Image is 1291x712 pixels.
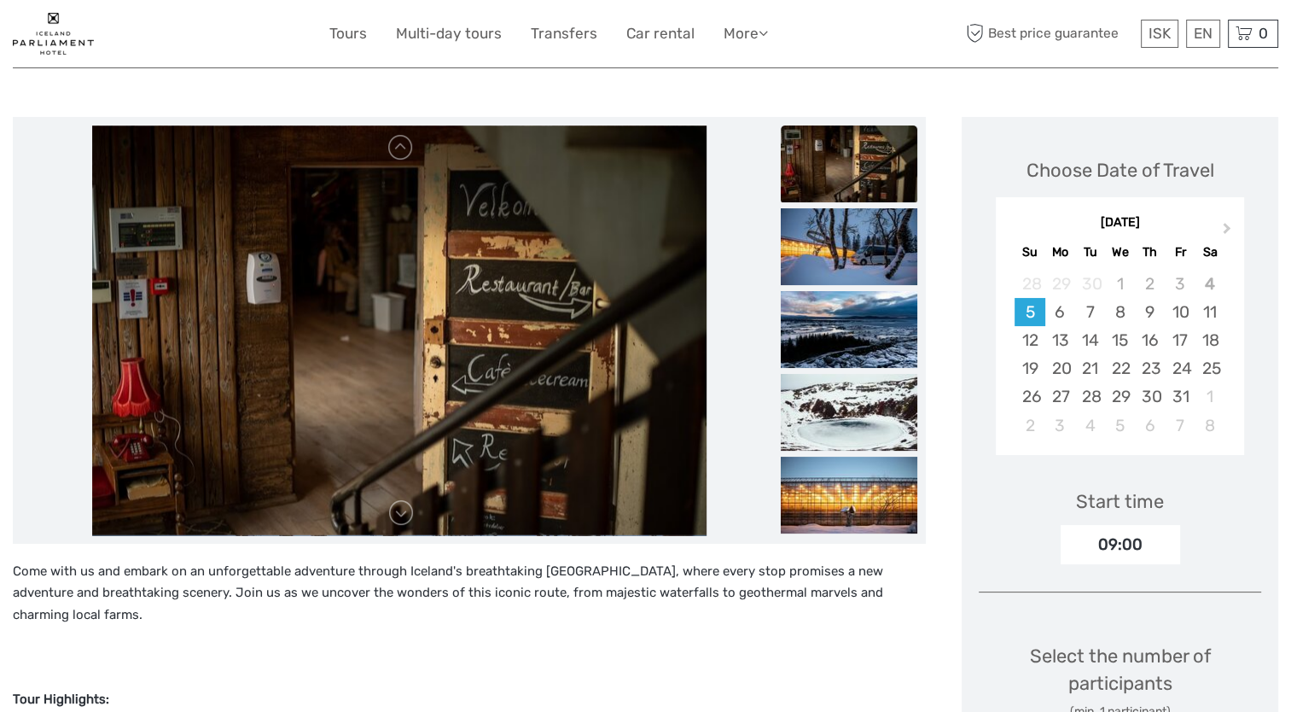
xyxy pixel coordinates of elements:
div: Choose Wednesday, November 5th, 2025 [1105,411,1135,440]
div: Not available Friday, October 3rd, 2025 [1165,270,1195,298]
div: Not available Monday, September 29th, 2025 [1045,270,1075,298]
div: Start time [1076,488,1164,515]
div: Sa [1195,241,1225,264]
div: Choose Monday, October 13th, 2025 [1045,326,1075,354]
div: Not available Thursday, October 2nd, 2025 [1135,270,1165,298]
div: Su [1015,241,1044,264]
p: Come with us and embark on an unforgettable adventure through Iceland's breathtaking [GEOGRAPHIC_... [13,561,926,627]
button: Open LiveChat chat widget [196,26,217,47]
div: Choose Tuesday, October 21st, 2025 [1075,354,1105,382]
div: Not available Sunday, September 28th, 2025 [1015,270,1044,298]
div: Choose Sunday, October 19th, 2025 [1015,354,1044,382]
div: Choose Saturday, October 25th, 2025 [1195,354,1225,382]
div: Mo [1045,241,1075,264]
div: Tu [1075,241,1105,264]
div: Choose Monday, November 3rd, 2025 [1045,411,1075,440]
a: More [724,21,768,46]
div: Choose Monday, October 6th, 2025 [1045,298,1075,326]
span: Best price guarantee [962,20,1137,48]
div: Choose Wednesday, October 15th, 2025 [1105,326,1135,354]
div: Choose Wednesday, October 22nd, 2025 [1105,354,1135,382]
div: Choose Sunday, November 2nd, 2025 [1015,411,1044,440]
div: Choose Saturday, November 1st, 2025 [1195,382,1225,411]
div: month 2025-10 [1002,270,1239,440]
button: Next Month [1215,219,1242,246]
div: Not available Tuesday, September 30th, 2025 [1075,270,1105,298]
img: f5601dc859294e58bd303e335f7e4045_slider_thumbnail.jpg [781,374,917,451]
div: We [1105,241,1135,264]
div: Choose Tuesday, November 4th, 2025 [1075,411,1105,440]
div: Choose Tuesday, October 28th, 2025 [1075,382,1105,411]
div: Choose Saturday, November 8th, 2025 [1195,411,1225,440]
div: Choose Sunday, October 26th, 2025 [1015,382,1044,411]
img: 33920d3585304614a0b41cdd6659a9a5_main_slider.jpg [92,125,707,535]
a: Multi-day tours [396,21,502,46]
div: Choose Friday, November 7th, 2025 [1165,411,1195,440]
div: Choose Date of Travel [1026,157,1214,184]
p: We're away right now. Please check back later! [24,30,193,44]
div: Choose Thursday, October 9th, 2025 [1135,298,1165,326]
div: Choose Friday, October 24th, 2025 [1165,354,1195,382]
div: Choose Saturday, October 18th, 2025 [1195,326,1225,354]
div: Choose Monday, October 20th, 2025 [1045,354,1075,382]
div: 09:00 [1061,525,1180,564]
div: Fr [1165,241,1195,264]
a: Car rental [626,21,695,46]
div: Choose Friday, October 17th, 2025 [1165,326,1195,354]
div: Choose Wednesday, October 8th, 2025 [1105,298,1135,326]
span: ISK [1149,25,1171,42]
div: Choose Thursday, October 16th, 2025 [1135,326,1165,354]
img: 47e75c7b675942bba92f1cdd8d4a1691_slider_thumbnail.jpg [781,291,917,368]
a: Transfers [531,21,597,46]
div: Choose Sunday, October 5th, 2025 [1015,298,1044,326]
div: Choose Tuesday, October 7th, 2025 [1075,298,1105,326]
div: Choose Thursday, October 30th, 2025 [1135,382,1165,411]
strong: Tour Highlights: [13,692,109,707]
div: Choose Thursday, October 23rd, 2025 [1135,354,1165,382]
div: Choose Monday, October 27th, 2025 [1045,382,1075,411]
img: 0ff2ef9c06b44a84b519a368d8e29880_slider_thumbnail.jpg [781,208,917,285]
div: Not available Wednesday, October 1st, 2025 [1105,270,1135,298]
div: Choose Thursday, November 6th, 2025 [1135,411,1165,440]
span: 0 [1256,25,1271,42]
div: Choose Tuesday, October 14th, 2025 [1075,326,1105,354]
img: ba60030af6fe4243a1a88458776d35f3_slider_thumbnail.jpg [781,125,917,202]
div: Choose Wednesday, October 29th, 2025 [1105,382,1135,411]
div: [DATE] [996,214,1244,232]
a: Tours [329,21,367,46]
div: Th [1135,241,1165,264]
div: Choose Friday, October 31st, 2025 [1165,382,1195,411]
div: Choose Saturday, October 11th, 2025 [1195,298,1225,326]
div: Choose Friday, October 10th, 2025 [1165,298,1195,326]
div: Choose Sunday, October 12th, 2025 [1015,326,1044,354]
img: 1848-c15d606b-bed4-4dbc-ad79-bfc14b96aa50_logo_small.jpg [13,13,94,55]
div: Not available Saturday, October 4th, 2025 [1195,270,1225,298]
img: 7c0948da528f41fb8aab2434d90d6374_slider_thumbnail.jpg [781,457,917,534]
div: EN [1186,20,1220,48]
